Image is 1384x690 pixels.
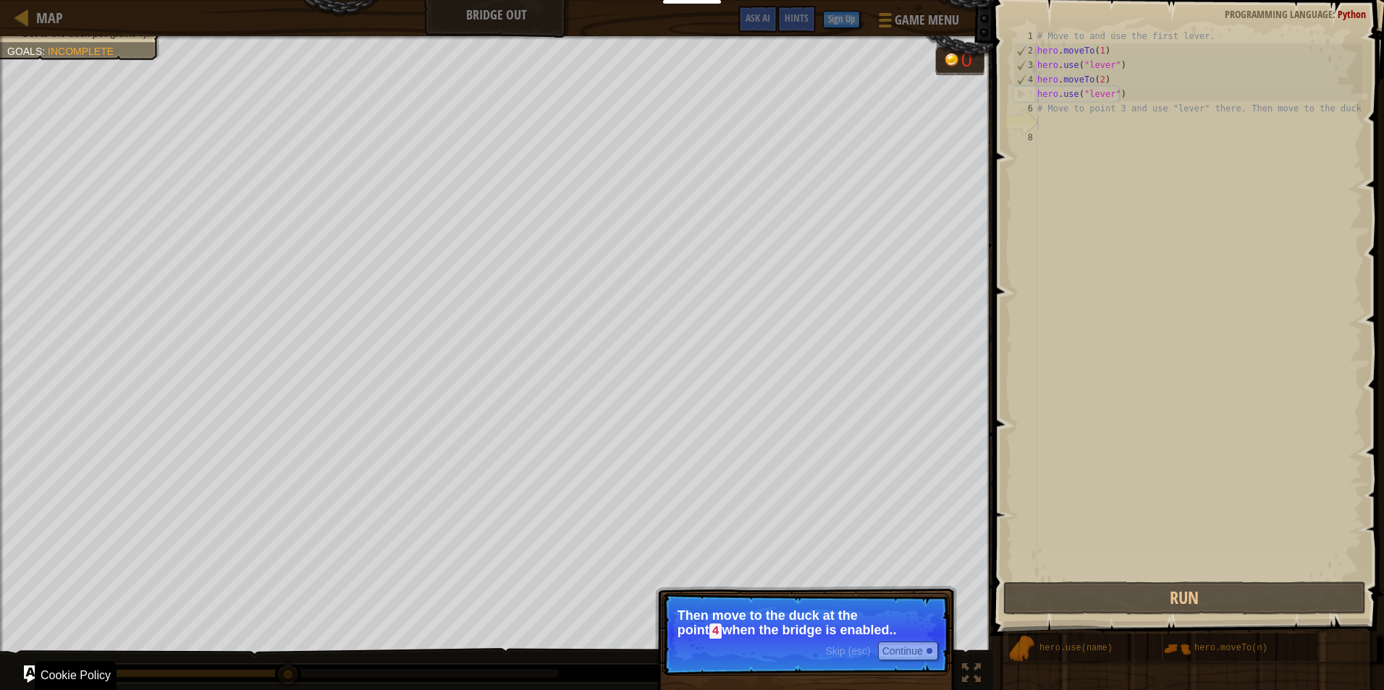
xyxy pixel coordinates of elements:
[1014,87,1037,101] div: 5
[678,608,934,639] p: Then move to the duck at the point when the bridge is enabled..
[1003,582,1366,615] button: Run
[48,46,114,57] span: Incomplete
[1014,43,1037,58] div: 2
[867,6,968,40] button: Game Menu
[825,645,870,657] span: Skip (esc)
[1225,7,1333,21] span: Programming language
[1013,29,1037,43] div: 1
[35,661,117,690] div: Cookie Policy
[935,45,984,75] div: Team 'humans' has 0 gold.
[42,46,48,57] span: :
[24,665,41,683] button: Ask AI
[1194,643,1267,653] span: hero.moveTo(n)
[709,623,722,639] code: 4
[1013,130,1037,145] div: 8
[878,642,938,660] button: Continue
[1039,643,1113,653] span: hero.use(name)
[1013,116,1037,130] div: 7
[7,46,42,57] span: Goals
[961,51,976,70] div: 0
[823,11,860,28] button: Sign Up
[895,11,959,30] span: Game Menu
[746,11,770,25] span: Ask AI
[1333,7,1338,21] span: :
[1163,635,1191,663] img: portrait.png
[738,6,777,33] button: Ask AI
[1014,58,1037,72] div: 3
[1008,635,1036,663] img: portrait.png
[785,11,809,25] span: Hints
[1338,7,1366,21] span: Python
[29,8,63,27] a: Map
[1014,72,1037,87] div: 4
[36,8,63,27] span: Map
[1013,101,1037,116] div: 6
